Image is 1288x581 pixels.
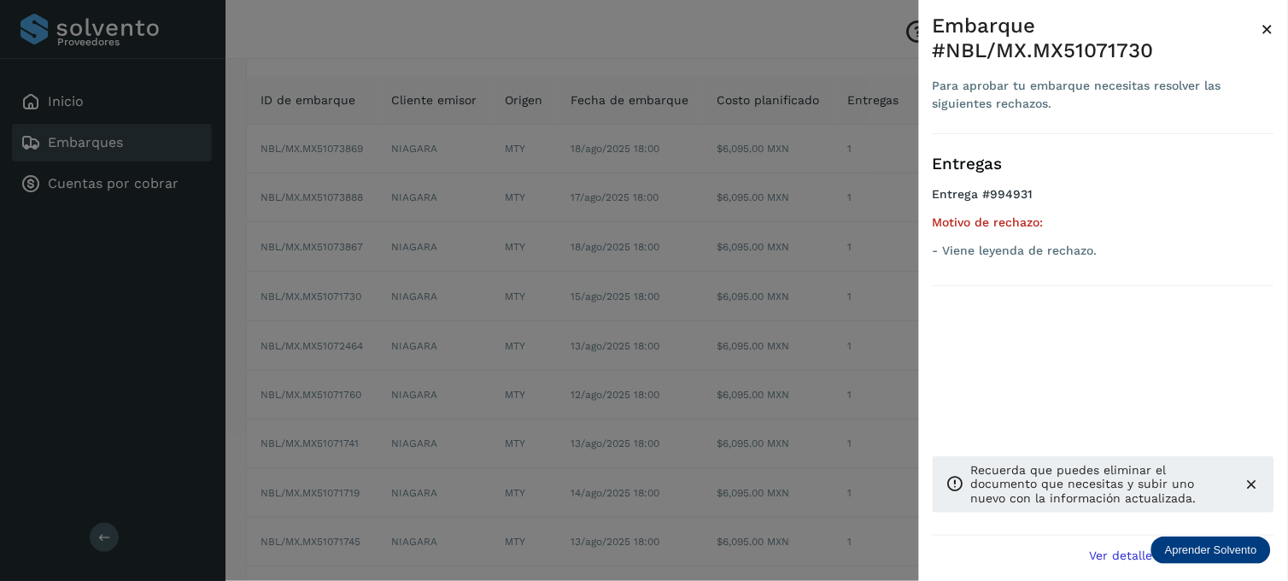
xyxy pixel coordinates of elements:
[1165,543,1257,557] p: Aprender Solvento
[1262,14,1274,44] button: Close
[933,14,1262,63] div: Embarque #NBL/MX.MX51071730
[971,463,1230,506] p: Recuerda que puedes eliminar el documento que necesitas y subir uno nuevo con la información actu...
[933,187,1274,215] h4: Entrega #994931
[933,215,1274,230] h5: Motivo de rechazo:
[1262,17,1274,41] span: ×
[1151,537,1271,564] div: Aprender Solvento
[933,155,1274,174] h3: Entregas
[933,244,1274,258] p: - Viene leyenda de rechazo.
[1080,536,1274,574] button: Ver detalle de embarque
[933,77,1262,113] div: Para aprobar tu embarque necesitas resolver las siguientes rechazos.
[1090,549,1236,561] span: Ver detalle de embarque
